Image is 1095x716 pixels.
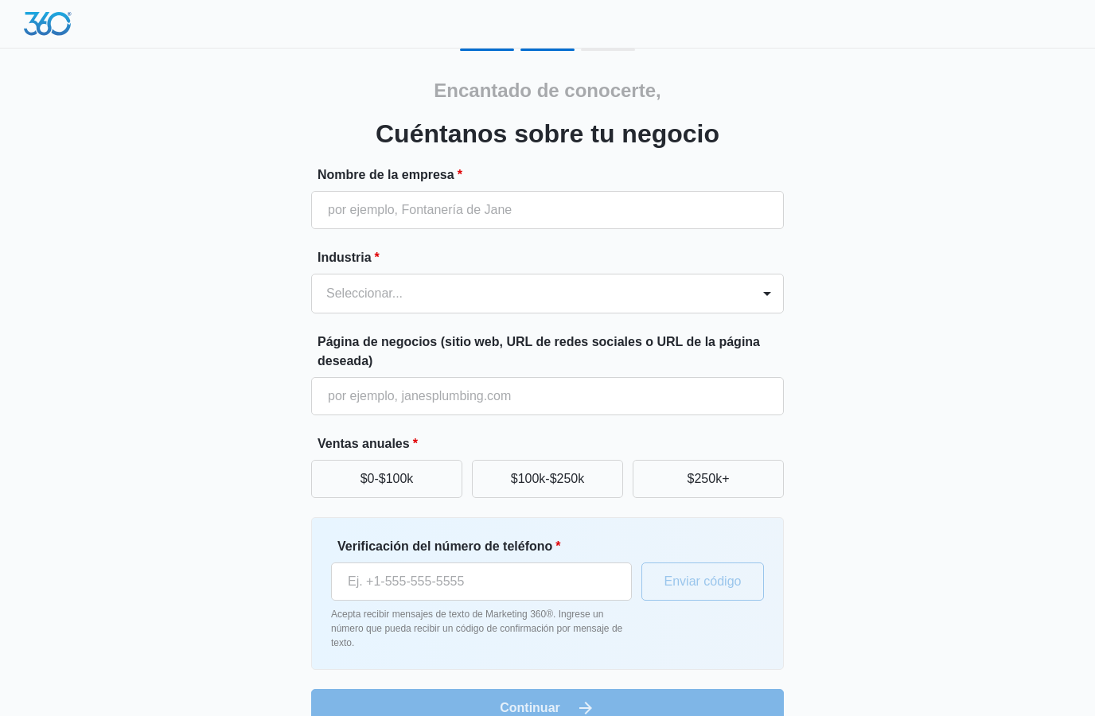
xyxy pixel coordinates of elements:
button: $0-$100k [311,460,462,498]
font: Nombre de la empresa [318,168,454,181]
font: Ventas anuales [318,437,410,450]
font: Cuéntanos sobre tu negocio [376,119,719,148]
font: Acepta recibir mensajes de texto de Marketing 360®. Ingrese un número que pueda recibir un código... [331,609,622,648]
font: Industria [318,251,372,264]
button: $250k+ [633,460,784,498]
input: Ej. +1-555-555-5555 [331,562,632,601]
font: $0-$100k [360,472,414,485]
font: Encantado de conocerte, [434,80,661,101]
button: $100k-$250k [472,460,623,498]
font: $250k+ [688,472,730,485]
input: por ejemplo, Fontanería de Jane [311,191,784,229]
font: Página de negocios (sitio web, URL de redes sociales o URL de la página deseada) [318,335,760,368]
font: Verificación del número de teléfono [337,539,552,553]
input: por ejemplo, janesplumbing.com [311,377,784,415]
font: $100k-$250k [511,472,585,485]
